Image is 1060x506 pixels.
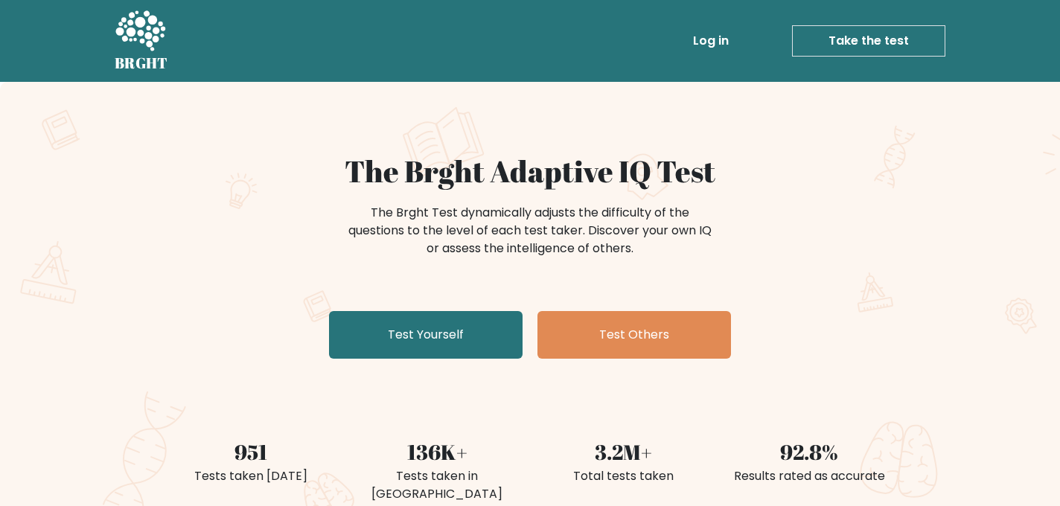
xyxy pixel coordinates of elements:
div: Results rated as accurate [725,467,893,485]
div: 136K+ [353,436,521,467]
a: BRGHT [115,6,168,76]
div: Tests taken in [GEOGRAPHIC_DATA] [353,467,521,503]
div: 92.8% [725,436,893,467]
a: Test Others [537,311,731,359]
a: Log in [687,26,735,56]
h5: BRGHT [115,54,168,72]
div: The Brght Test dynamically adjusts the difficulty of the questions to the level of each test take... [344,204,716,257]
h1: The Brght Adaptive IQ Test [167,153,893,189]
div: 951 [167,436,335,467]
a: Test Yourself [329,311,523,359]
div: Tests taken [DATE] [167,467,335,485]
a: Take the test [792,25,945,57]
div: Total tests taken [539,467,707,485]
div: 3.2M+ [539,436,707,467]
